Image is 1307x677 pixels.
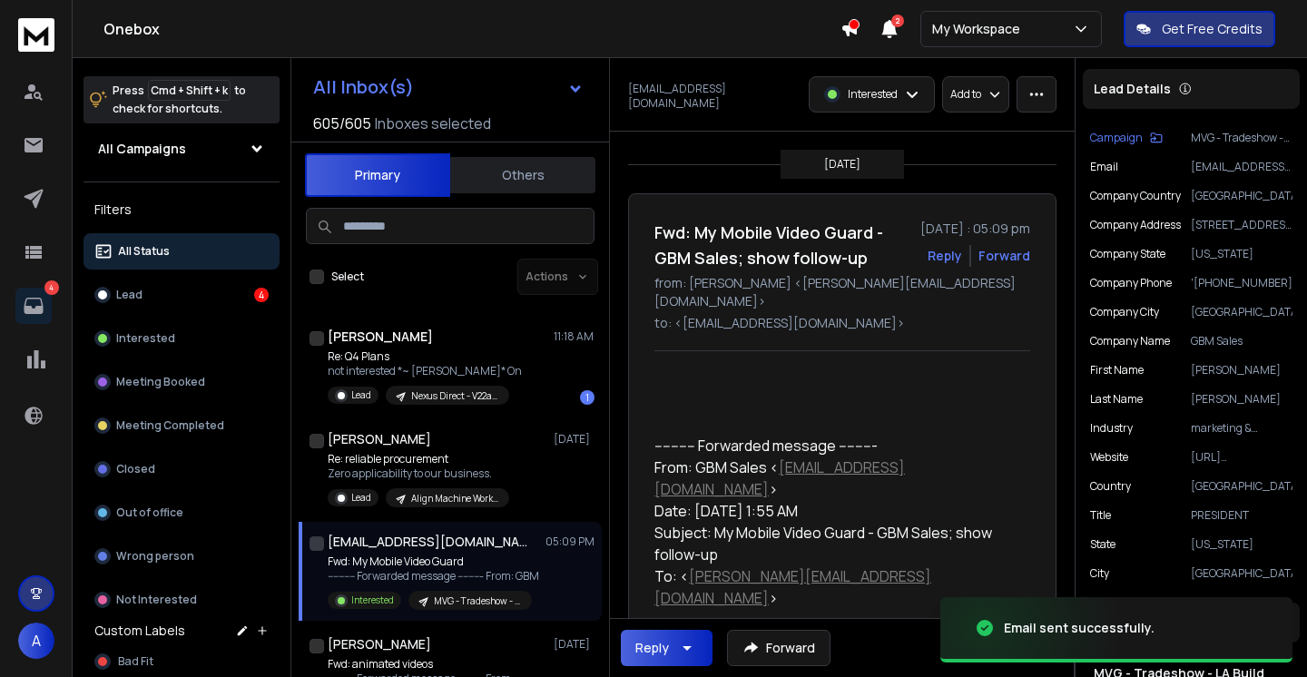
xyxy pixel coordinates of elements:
p: [DATE] [554,432,595,446]
button: All Status [84,233,280,270]
p: [PERSON_NAME] [1191,363,1292,378]
p: 05:09 PM [545,535,595,549]
div: Subject: My Mobile Video Guard - GBM Sales; show follow-up [654,522,1016,565]
p: Wrong person [116,549,194,564]
p: Interested [116,331,175,346]
div: 4 [254,288,269,302]
p: [EMAIL_ADDRESS][DOMAIN_NAME] [1191,160,1292,174]
p: Company Phone [1090,276,1172,290]
p: marketing & advertising [1191,421,1292,436]
p: [US_STATE] [1191,537,1292,552]
button: Campaign [1090,131,1163,145]
p: Website [1090,450,1128,465]
a: [EMAIL_ADDRESS][DOMAIN_NAME] [654,457,905,499]
p: All Status [118,244,170,259]
button: Primary [305,153,450,197]
p: Company Address [1090,218,1181,232]
div: Email sent successfully. [1004,619,1155,637]
p: Zero applicability to our business. [328,466,509,481]
button: All Campaigns [84,131,280,167]
p: Company Name [1090,334,1170,348]
p: Country [1090,479,1131,494]
p: Lead [351,388,371,402]
a: [PERSON_NAME][EMAIL_ADDRESS][DOMAIN_NAME] [654,566,931,608]
p: [GEOGRAPHIC_DATA] [1191,189,1292,203]
button: Closed [84,451,280,487]
button: Wrong person [84,538,280,574]
p: Out of office [116,505,183,520]
p: Company State [1090,247,1165,261]
button: A [18,623,54,659]
p: Lead Details [1094,80,1171,98]
button: Get Free Credits [1124,11,1275,47]
p: not interested *~ [PERSON_NAME]* On [328,364,522,378]
p: Fwd: My Mobile Video Guard [328,554,539,569]
button: Meeting Booked [84,364,280,400]
p: Meeting Completed [116,418,224,433]
p: 4 [44,280,59,295]
p: '[PHONE_NUMBER] [1191,276,1292,290]
p: Closed [116,462,155,476]
p: Re: Q4 Plans [328,349,522,364]
p: from: [PERSON_NAME] <[PERSON_NAME][EMAIL_ADDRESS][DOMAIN_NAME]> [654,274,1030,310]
button: Out of office [84,495,280,531]
a: 4 [15,288,52,324]
p: 11:18 AM [554,329,595,344]
h1: Onebox [103,18,840,40]
p: [DATE] [554,637,595,652]
p: Add to [950,87,981,102]
p: to: <[EMAIL_ADDRESS][DOMAIN_NAME]> [654,314,1030,332]
p: Company City [1090,305,1159,319]
p: Not Interested [116,593,197,607]
div: Forward [978,247,1030,265]
h3: Inboxes selected [375,113,491,134]
p: Fwd: animated videos [328,657,532,672]
p: [GEOGRAPHIC_DATA] [1191,305,1292,319]
button: Not Interested [84,582,280,618]
button: Reply [621,630,712,666]
button: Lead4 [84,277,280,313]
p: GBM Sales [1191,334,1292,348]
div: From: GBM Sales < > [654,456,1016,500]
p: Interested [848,87,898,102]
p: MVG - Tradeshow - LA Build Expo No Booth Contact Followup [1191,131,1292,145]
p: Nexus Direct - V22a Messaging - Q4/Giving [DATE] planning - new prospects [411,389,498,403]
p: MVG - Tradeshow - LA Build Expo No Booth Contact Followup [434,594,521,608]
button: Reply [928,247,962,265]
h3: Custom Labels [94,622,185,640]
p: City [1090,566,1109,581]
p: [DATE] [824,157,860,172]
p: Lead [116,288,142,302]
button: All Inbox(s) [299,69,598,105]
span: Bad Fit [118,654,153,669]
p: ---------- Forwarded message --------- From: GBM [328,569,539,584]
button: Meeting Completed [84,407,280,444]
p: [EMAIL_ADDRESS][DOMAIN_NAME] [628,82,798,111]
h1: All Inbox(s) [313,78,414,96]
div: ---------- Forwarded message --------- [654,435,1016,456]
h1: [PERSON_NAME] [328,635,431,653]
h1: [PERSON_NAME] [328,430,431,448]
h3: Filters [84,197,280,222]
p: [PERSON_NAME] [1191,392,1292,407]
span: Cmd + Shift + k [148,80,231,101]
h1: [PERSON_NAME] [328,328,433,346]
div: 1 [580,390,595,405]
p: Last Name [1090,392,1143,407]
button: Others [450,155,595,195]
div: Date: [DATE] 1:55 AM [654,500,1016,522]
p: [US_STATE] [1191,247,1292,261]
p: [GEOGRAPHIC_DATA] [1191,479,1292,494]
p: Press to check for shortcuts. [113,82,246,118]
div: Reply [635,639,669,657]
p: Title [1090,508,1111,523]
p: Align Machine Works - C2: Supply Chain & Procurement [411,492,498,505]
p: First Name [1090,363,1144,378]
img: logo [18,18,54,52]
h1: Fwd: My Mobile Video Guard - GBM Sales; show follow-up [654,220,909,270]
p: [GEOGRAPHIC_DATA] [1191,566,1292,581]
h1: All Campaigns [98,140,186,158]
p: Campaign [1090,131,1143,145]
